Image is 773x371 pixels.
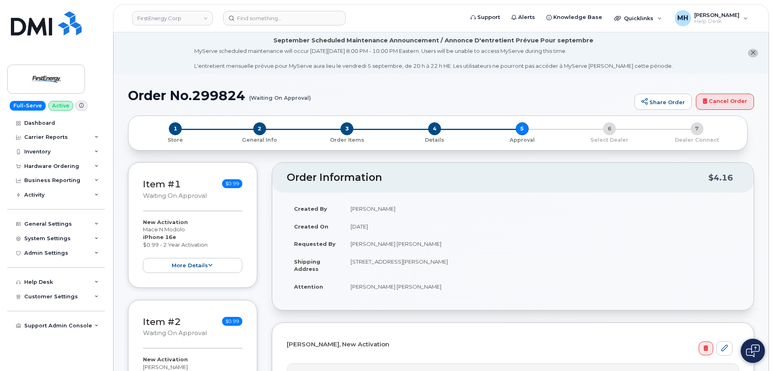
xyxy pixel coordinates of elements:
[294,283,323,290] strong: Attention
[138,136,213,144] p: Store
[219,136,300,144] p: General Info
[343,278,739,296] td: [PERSON_NAME] [PERSON_NAME]
[294,258,320,272] strong: Shipping Address
[708,170,733,185] div: $4.16
[746,344,760,357] img: Open chat
[143,178,181,190] a: Item #1
[143,234,176,240] strong: iPhone 16e
[143,258,242,273] button: more details
[343,218,739,235] td: [DATE]
[143,356,188,363] strong: New Activation
[343,253,739,278] td: [STREET_ADDRESS][PERSON_NAME]
[343,200,739,218] td: [PERSON_NAME]
[143,218,242,273] div: Mace N Modolo $0.99 - 2 Year Activation
[143,329,207,337] small: Waiting On Approval
[428,122,441,135] span: 4
[340,122,353,135] span: 3
[343,235,739,253] td: [PERSON_NAME] [PERSON_NAME]
[303,135,391,144] a: 3 Order Items
[143,219,188,225] strong: New Activation
[287,172,708,183] h2: Order Information
[634,94,692,110] a: Share Order
[294,223,328,230] strong: Created On
[391,135,479,144] a: 4 Details
[307,136,388,144] p: Order Items
[222,179,242,188] span: $0.99
[194,47,673,70] div: MyServe scheduled maintenance will occur [DATE][DATE] 8:00 PM - 10:00 PM Eastern. Users will be u...
[294,205,327,212] strong: Created By
[128,88,630,103] h1: Order No.299824
[273,36,593,45] div: September Scheduled Maintenance Announcement / Annonce D'entretient Prévue Pour septembre
[135,135,216,144] a: 1 Store
[216,135,304,144] a: 2 General Info
[143,316,181,327] a: Item #2
[696,94,754,110] a: Cancel Order
[222,317,242,326] span: $0.99
[253,122,266,135] span: 2
[394,136,475,144] p: Details
[143,192,207,199] small: Waiting On Approval
[294,241,336,247] strong: Requested By
[249,88,311,101] small: (Waiting On Approval)
[169,122,182,135] span: 1
[748,49,758,57] button: close notification
[287,341,733,348] h4: [PERSON_NAME], New Activation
